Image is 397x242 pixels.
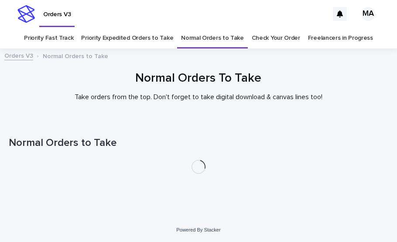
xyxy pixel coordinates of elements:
[9,137,388,149] h1: Normal Orders to Take
[81,28,173,48] a: Priority Expedited Orders to Take
[9,71,388,86] h1: Normal Orders To Take
[17,5,35,23] img: stacker-logo-s-only.png
[252,28,300,48] a: Check Your Order
[43,51,108,60] p: Normal Orders to Take
[308,28,373,48] a: Freelancers in Progress
[24,28,73,48] a: Priority Fast Track
[24,93,373,101] p: Take orders from the top. Don't forget to take digital download & canvas lines too!
[4,50,33,60] a: Orders V3
[181,28,244,48] a: Normal Orders to Take
[176,227,220,232] a: Powered By Stacker
[361,7,375,21] div: MA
